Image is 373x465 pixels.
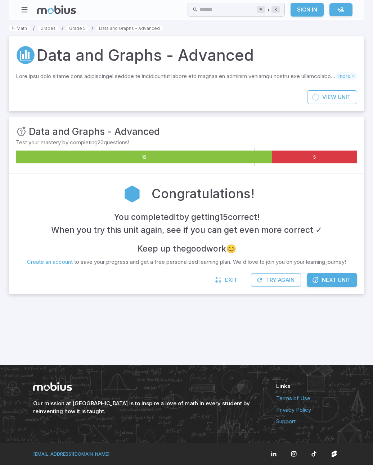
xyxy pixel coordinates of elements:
span: Next Unit [322,276,351,284]
li: / [62,24,63,32]
a: Grades [37,26,59,31]
a: Terms of Use [276,394,340,402]
li: / [91,24,93,32]
a: Create an account [27,258,73,265]
a: Exit [211,273,242,287]
button: Try Again [251,273,301,287]
kbd: ⌘ [257,6,265,13]
kbd: k [271,6,280,13]
span: Unit [338,93,351,101]
p: Lore ipsu dolo sitame cons adipiscingel seddoe te incididuntut labore etd magnaa en adminim venia... [16,72,336,80]
a: Grade 5 [66,26,89,31]
h4: When you try this unit again, see if you can get even more correct ✓ [51,224,322,236]
nav: breadcrumb [9,24,364,32]
a: ViewUnit [307,90,357,104]
h4: Keep up the good work 😊 [137,242,236,255]
a: Math [9,26,30,31]
div: + [257,5,280,14]
a: Next Unit [307,273,357,287]
h6: Links [276,382,340,390]
h6: Our mission at [GEOGRAPHIC_DATA] is to inspire a love of math in every student by reinventing how... [33,399,259,415]
p: to save your progress and get a free personalized learning plan. We'd love to join you on your le... [27,258,346,266]
h3: Data and Graphs - Advanced [29,124,160,139]
h1: Data and Graphs - Advanced [37,44,254,67]
a: Support [276,417,340,425]
span: View [322,93,336,101]
a: Data/Graphing [16,45,35,65]
h2: Congratulations! [152,185,255,203]
h4: You completed it by getting 15 correct ! [114,211,260,224]
a: Data and Graphs - Advanced [96,26,163,31]
span: Exit [225,276,237,284]
a: Privacy Policy [276,406,340,414]
a: [EMAIL_ADDRESS][DOMAIN_NAME] [33,451,109,457]
li: / [33,24,35,32]
p: Test your mastery by completing 20 questions! [16,139,357,146]
a: Sign In [291,3,324,17]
